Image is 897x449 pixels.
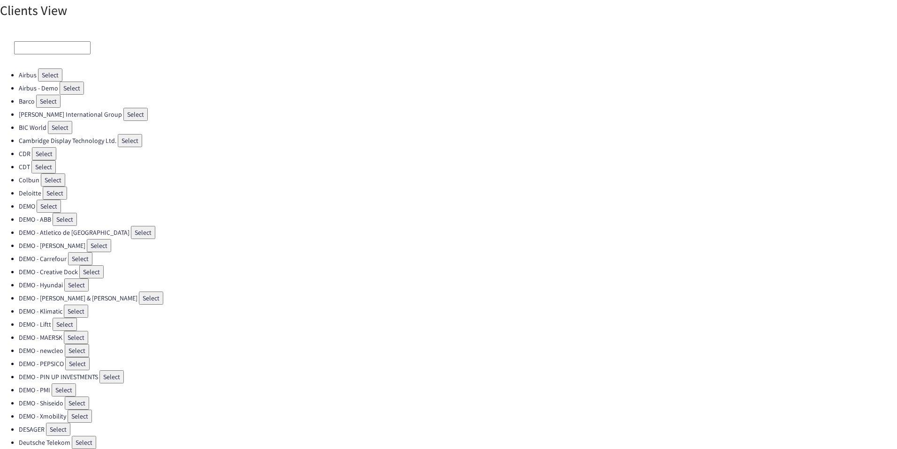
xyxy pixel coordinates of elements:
button: Select [38,68,62,82]
li: Airbus [19,68,897,82]
li: DEMO - Shiseido [19,397,897,410]
button: Select [79,265,104,278]
iframe: Chat Widget [850,404,897,449]
li: DEMO - PIN UP INVESTMENTS [19,370,897,383]
button: Select [52,383,76,397]
button: Select [65,357,90,370]
button: Select [87,239,111,252]
li: CDR [19,147,897,160]
li: Colbun [19,173,897,187]
li: DEMO [19,200,897,213]
li: DEMO - [PERSON_NAME] [19,239,897,252]
li: DEMO - [PERSON_NAME] & [PERSON_NAME] [19,292,897,305]
li: DEMO - newcleo [19,344,897,357]
button: Select [41,173,65,187]
li: BIC World [19,121,897,134]
button: Select [99,370,124,383]
button: Select [60,82,84,95]
button: Select [64,331,88,344]
li: Deutsche Telekom [19,436,897,449]
button: Select [68,252,92,265]
button: Select [36,95,61,108]
button: Select [64,305,88,318]
button: Select [53,318,77,331]
button: Select [64,278,89,292]
button: Select [65,344,89,357]
button: Select [68,410,92,423]
button: Select [48,121,72,134]
button: Select [43,187,67,200]
li: DEMO - Carrefour [19,252,897,265]
li: Barco [19,95,897,108]
li: DEMO - Atletico de [GEOGRAPHIC_DATA] [19,226,897,239]
button: Select [118,134,142,147]
li: Deloitte [19,187,897,200]
li: DEMO - MAERSK [19,331,897,344]
button: Select [65,397,89,410]
li: DEMO - Hyundai [19,278,897,292]
li: DEMO - Klimatic [19,305,897,318]
li: DEMO - ABB [19,213,897,226]
li: DEMO - Xmobility [19,410,897,423]
button: Select [139,292,163,305]
button: Select [46,423,70,436]
li: DEMO - PMI [19,383,897,397]
li: [PERSON_NAME] International Group [19,108,897,121]
button: Select [131,226,155,239]
li: CDT [19,160,897,173]
button: Select [72,436,96,449]
button: Select [31,160,56,173]
li: DESAGER [19,423,897,436]
li: DEMO - PEPSICO [19,357,897,370]
li: DEMO - Liftt [19,318,897,331]
li: Airbus - Demo [19,82,897,95]
button: Select [53,213,77,226]
button: Select [37,200,61,213]
button: Select [123,108,148,121]
li: Cambridge Display Technology Ltd. [19,134,897,147]
div: Widget de chat [850,404,897,449]
li: DEMO - Creative Dock [19,265,897,278]
button: Select [32,147,56,160]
